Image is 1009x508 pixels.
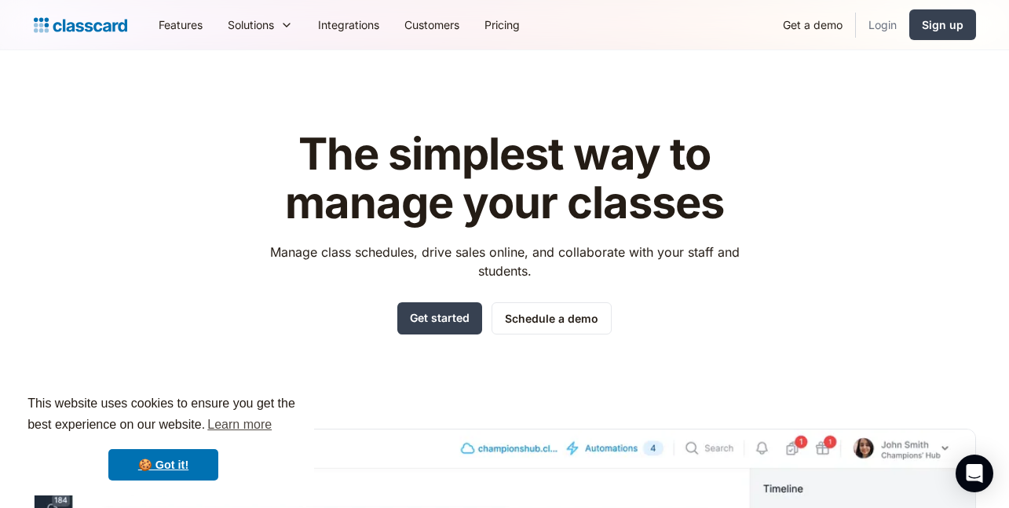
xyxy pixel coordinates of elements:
a: Get started [397,302,482,334]
a: Get a demo [770,7,855,42]
div: cookieconsent [13,379,314,495]
div: Sign up [922,16,963,33]
div: Solutions [215,7,305,42]
a: home [34,14,127,36]
span: This website uses cookies to ensure you get the best experience on our website. [27,394,299,437]
a: Pricing [472,7,532,42]
a: Integrations [305,7,392,42]
div: Solutions [228,16,274,33]
div: Open Intercom Messenger [956,455,993,492]
h1: The simplest way to manage your classes [255,130,754,227]
a: Sign up [909,9,976,40]
a: Login [856,7,909,42]
a: Schedule a demo [492,302,612,334]
a: Features [146,7,215,42]
p: Manage class schedules, drive sales online, and collaborate with your staff and students. [255,243,754,280]
a: learn more about cookies [205,413,274,437]
a: Customers [392,7,472,42]
a: dismiss cookie message [108,449,218,481]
